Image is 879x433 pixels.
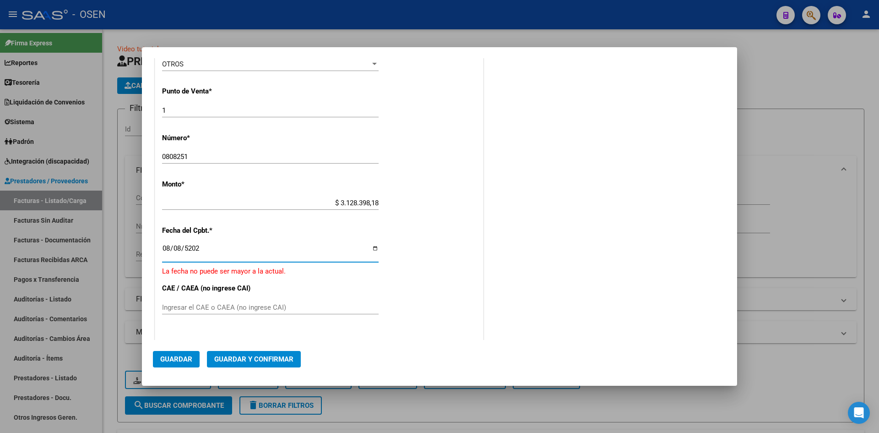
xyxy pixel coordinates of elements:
[162,266,476,277] p: La fecha no puede ser mayor a la actual.
[207,351,301,367] button: Guardar y Confirmar
[214,355,293,363] span: Guardar y Confirmar
[153,351,200,367] button: Guardar
[848,402,870,424] div: Open Intercom Messenger
[162,86,256,97] p: Punto de Venta
[162,133,256,143] p: Número
[162,179,256,190] p: Monto
[162,283,256,294] p: CAE / CAEA (no ingrese CAI)
[160,355,192,363] span: Guardar
[162,60,184,68] span: OTROS
[162,225,256,236] p: Fecha del Cpbt.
